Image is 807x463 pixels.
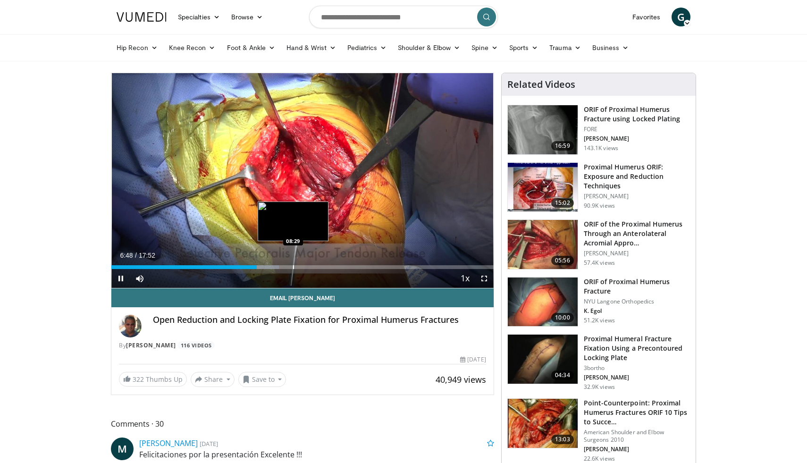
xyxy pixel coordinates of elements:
[584,364,690,372] p: 3bortho
[111,418,494,430] span: Comments 30
[584,202,615,210] p: 90.9K views
[551,198,574,208] span: 15:02
[117,12,167,22] img: VuMedi Logo
[584,317,615,324] p: 51.2K views
[584,446,690,453] p: [PERSON_NAME]
[508,163,578,212] img: gardener_hum_1.png.150x105_q85_crop-smart_upscale.jpg
[139,438,198,448] a: [PERSON_NAME]
[119,315,142,337] img: Avatar
[584,144,618,152] p: 143.1K views
[119,372,187,387] a: 322 Thumbs Up
[507,277,690,327] a: 10:00 ORIF of Proximal Humerus Fracture NYU Langone Orthopedics K. Egol 51.2K views
[119,341,486,350] div: By
[133,375,144,384] span: 322
[584,429,690,444] p: American Shoulder and Elbow Surgeons 2010
[584,455,615,463] p: 22.6K views
[551,435,574,444] span: 13:03
[508,220,578,269] img: gardner_3.png.150x105_q85_crop-smart_upscale.jpg
[191,372,235,387] button: Share
[584,298,690,305] p: NYU Langone Orthopedics
[130,269,149,288] button: Mute
[342,38,392,57] a: Pediatrics
[226,8,269,26] a: Browse
[111,265,494,269] div: Progress Bar
[627,8,666,26] a: Favorites
[508,105,578,154] img: Mighell_-_Locked_Plating_for_Proximal_Humerus_Fx_100008672_2.jpg.150x105_q85_crop-smart_upscale.jpg
[392,38,466,57] a: Shoulder & Elbow
[584,374,690,381] p: [PERSON_NAME]
[584,126,690,133] p: FORE
[111,288,494,307] a: Email [PERSON_NAME]
[584,398,690,427] h3: Point-Counterpoint: Proximal Humerus Fractures ORIF 10 Tips to Succe…
[587,38,635,57] a: Business
[139,252,155,259] span: 17:52
[111,38,163,57] a: Hip Recon
[584,219,690,248] h3: ORIF of the Proximal Humerus Through an Anterolateral Acromial Appro…
[507,79,575,90] h4: Related Videos
[466,38,503,57] a: Spine
[120,252,133,259] span: 6:48
[551,256,574,265] span: 05:56
[584,259,615,267] p: 57.4K views
[584,383,615,391] p: 32.9K views
[672,8,690,26] a: G
[238,372,286,387] button: Save to
[507,162,690,212] a: 15:02 Proximal Humerus ORIF: Exposure and Reduction Techniques [PERSON_NAME] 90.9K views
[544,38,587,57] a: Trauma
[126,341,176,349] a: [PERSON_NAME]
[258,202,328,241] img: image.jpeg
[163,38,221,57] a: Knee Recon
[584,105,690,124] h3: ORIF of Proximal Humerus Fracture using Locked Plating
[475,269,494,288] button: Fullscreen
[111,73,494,288] video-js: Video Player
[139,449,494,460] p: Felicitaciones por la presentación Excelente !!!
[584,135,690,143] p: [PERSON_NAME]
[456,269,475,288] button: Playback Rate
[584,162,690,191] h3: Proximal Humerus ORIF: Exposure and Reduction Techniques
[584,250,690,257] p: [PERSON_NAME]
[508,399,578,448] img: dura_1.png.150x105_q85_crop-smart_upscale.jpg
[507,105,690,155] a: 16:59 ORIF of Proximal Humerus Fracture using Locked Plating FORE [PERSON_NAME] 143.1K views
[281,38,342,57] a: Hand & Wrist
[508,278,578,327] img: 270515_0000_1.png.150x105_q85_crop-smart_upscale.jpg
[221,38,281,57] a: Foot & Ankle
[135,252,137,259] span: /
[551,370,574,380] span: 04:34
[111,438,134,460] a: M
[200,439,218,448] small: [DATE]
[507,219,690,269] a: 05:56 ORIF of the Proximal Humerus Through an Anterolateral Acromial Appro… [PERSON_NAME] 57.4K v...
[508,335,578,384] img: 38727_0000_3.png.150x105_q85_crop-smart_upscale.jpg
[551,313,574,322] span: 10:00
[153,315,486,325] h4: Open Reduction and Locking Plate Fixation for Proximal Humerus Fractures
[111,269,130,288] button: Pause
[504,38,544,57] a: Sports
[177,341,215,349] a: 116 Videos
[584,334,690,362] h3: Proximal Humeral Fracture Fixation Using a Precontoured Locking Plate
[584,277,690,296] h3: ORIF of Proximal Humerus Fracture
[436,374,486,385] span: 40,949 views
[460,355,486,364] div: [DATE]
[309,6,498,28] input: Search topics, interventions
[584,307,690,315] p: K. Egol
[507,398,690,463] a: 13:03 Point-Counterpoint: Proximal Humerus Fractures ORIF 10 Tips to Succe… American Shoulder and...
[507,334,690,391] a: 04:34 Proximal Humeral Fracture Fixation Using a Precontoured Locking Plate 3bortho [PERSON_NAME]...
[584,193,690,200] p: [PERSON_NAME]
[172,8,226,26] a: Specialties
[551,141,574,151] span: 16:59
